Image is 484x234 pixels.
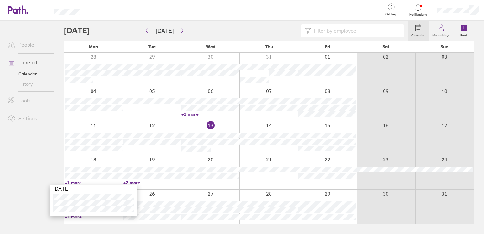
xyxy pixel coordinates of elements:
[408,13,429,16] span: Notifications
[148,44,156,49] span: Tue
[408,21,429,41] a: Calendar
[456,32,471,37] label: Book
[181,111,239,117] a: +2 more
[89,44,98,49] span: Mon
[3,56,54,69] a: Time off
[3,69,54,79] a: Calendar
[381,12,402,16] span: Get help
[454,21,474,41] a: Book
[50,185,137,192] div: [DATE]
[265,44,273,49] span: Thu
[3,112,54,125] a: Settings
[65,180,123,185] a: +1 more
[65,214,123,220] a: +2 more
[429,21,454,41] a: My holidays
[325,44,330,49] span: Fri
[206,44,215,49] span: Wed
[151,26,179,36] button: [DATE]
[311,25,400,37] input: Filter by employee
[408,3,429,16] a: Notifications
[3,94,54,107] a: Tools
[408,32,429,37] label: Calendar
[3,38,54,51] a: People
[440,44,449,49] span: Sun
[429,32,454,37] label: My holidays
[123,180,181,185] a: +2 more
[382,44,389,49] span: Sat
[3,79,54,89] a: History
